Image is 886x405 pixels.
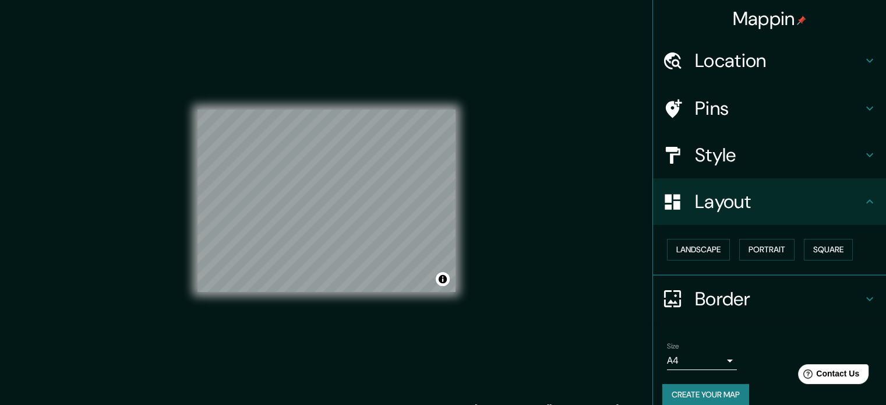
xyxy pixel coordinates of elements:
[653,132,886,178] div: Style
[197,110,456,292] canvas: Map
[667,239,730,260] button: Landscape
[653,276,886,322] div: Border
[695,97,863,120] h4: Pins
[804,239,853,260] button: Square
[695,143,863,167] h4: Style
[797,16,806,25] img: pin-icon.png
[436,272,450,286] button: Toggle attribution
[739,239,795,260] button: Portrait
[695,190,863,213] h4: Layout
[733,7,807,30] h4: Mappin
[667,351,737,370] div: A4
[667,341,679,351] label: Size
[653,85,886,132] div: Pins
[653,178,886,225] div: Layout
[695,287,863,311] h4: Border
[695,49,863,72] h4: Location
[782,360,873,392] iframe: Help widget launcher
[653,37,886,84] div: Location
